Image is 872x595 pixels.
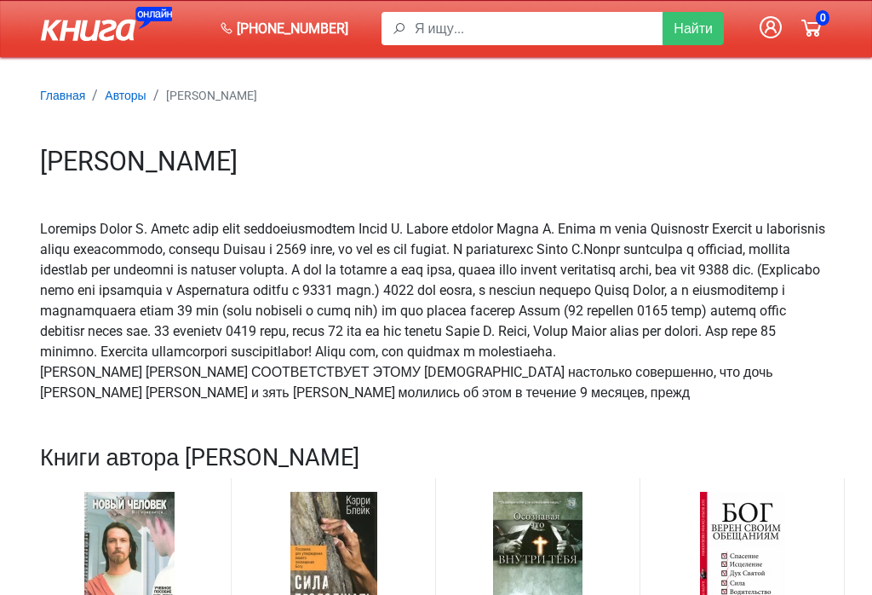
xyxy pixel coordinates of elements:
a: Главная [40,87,85,103]
h2: Книги автора [PERSON_NAME] [40,444,832,471]
a: [PHONE_NUMBER] [213,12,355,46]
a: 0 [791,7,832,50]
a: Авторы [105,87,146,103]
small: Главная [40,89,85,102]
h1: [PERSON_NAME] [40,147,832,178]
p: Loremips Dolor S. Ametc adip elit seddoeiusmodtem Incid U. Labore etdolor Magna A. Enima m venia ... [40,219,832,403]
input: Я ищу... [415,12,663,45]
span: [PHONE_NUMBER] [237,19,348,39]
small: [PERSON_NAME] [166,89,257,102]
small: Авторы [105,89,146,102]
span: 0 [816,10,830,26]
button: Найти [663,12,724,45]
nav: breadcrumb [40,85,832,106]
